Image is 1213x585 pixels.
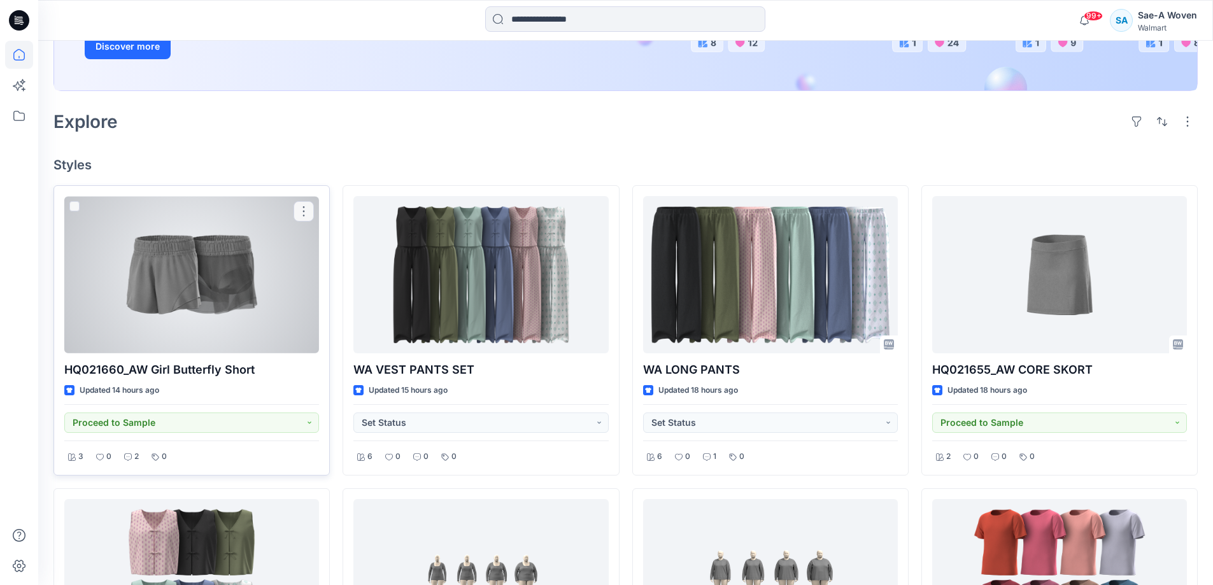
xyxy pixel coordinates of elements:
[1030,450,1035,463] p: 0
[80,384,159,397] p: Updated 14 hours ago
[932,196,1187,353] a: HQ021655_AW CORE SKORT
[78,450,83,463] p: 3
[1138,23,1197,32] div: Walmart
[162,450,167,463] p: 0
[85,34,171,59] button: Discover more
[353,196,608,353] a: WA VEST PANTS SET
[946,450,951,463] p: 2
[369,384,448,397] p: Updated 15 hours ago
[353,361,608,379] p: WA VEST PANTS SET
[106,450,111,463] p: 0
[713,450,716,463] p: 1
[1110,9,1133,32] div: SA
[1084,11,1103,21] span: 99+
[395,450,401,463] p: 0
[423,450,429,463] p: 0
[739,450,744,463] p: 0
[64,196,319,353] a: HQ021660_AW Girl Butterfly Short
[64,361,319,379] p: HQ021660_AW Girl Butterfly Short
[1138,8,1197,23] div: Sae-A Woven
[451,450,457,463] p: 0
[974,450,979,463] p: 0
[134,450,139,463] p: 2
[657,450,662,463] p: 6
[85,34,371,59] a: Discover more
[685,450,690,463] p: 0
[932,361,1187,379] p: HQ021655_AW CORE SKORT
[53,157,1198,173] h4: Styles
[947,384,1027,397] p: Updated 18 hours ago
[1002,450,1007,463] p: 0
[643,361,898,379] p: WA LONG PANTS
[53,111,118,132] h2: Explore
[643,196,898,353] a: WA LONG PANTS
[658,384,738,397] p: Updated 18 hours ago
[367,450,372,463] p: 6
